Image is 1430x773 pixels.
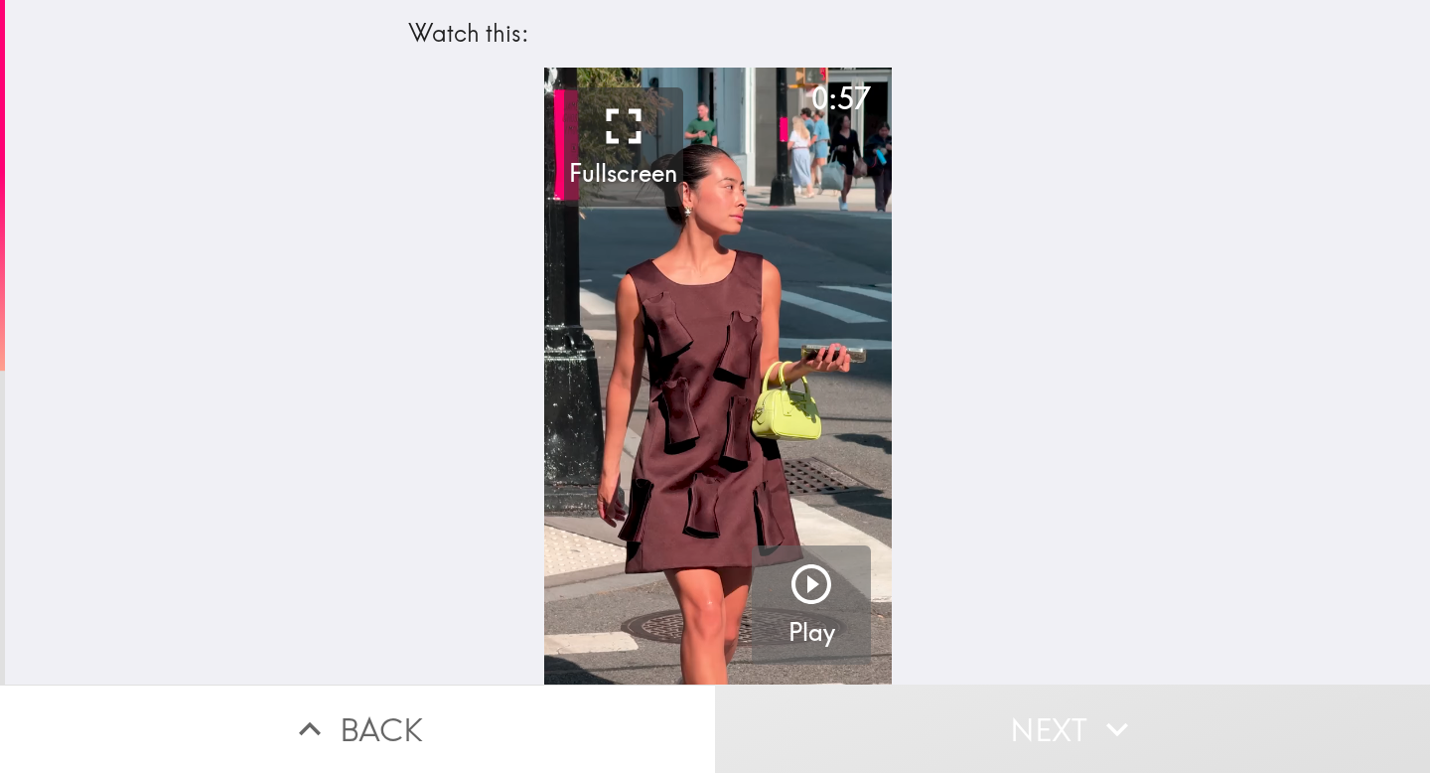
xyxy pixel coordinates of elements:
button: Play [752,545,871,665]
div: Watch this: [408,17,1028,51]
button: Next [715,685,1430,773]
div: 0:57 [811,77,871,119]
button: Fullscreen [564,87,683,207]
h5: Play [788,616,835,650]
h5: Fullscreen [569,157,677,191]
